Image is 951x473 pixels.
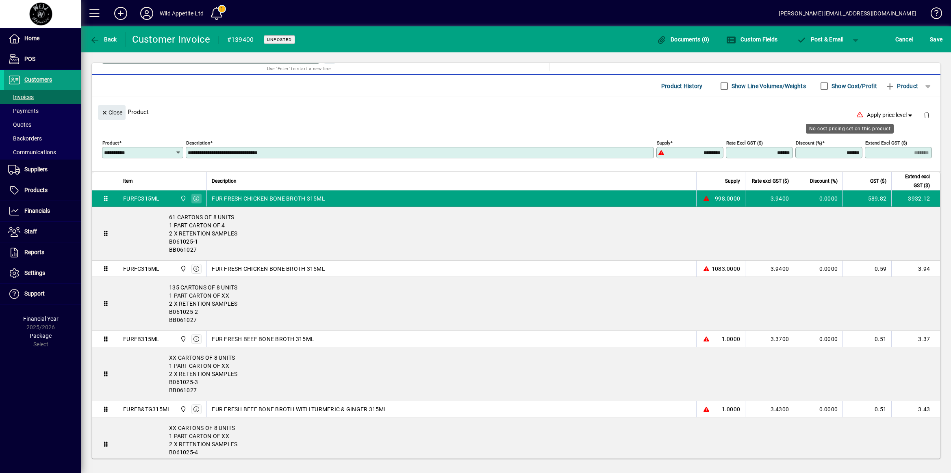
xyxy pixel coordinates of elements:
[750,265,789,273] div: 3.9400
[96,108,128,116] app-page-header-button: Close
[267,64,331,73] mat-hint: Use 'Enter' to start a new line
[870,177,886,186] span: GST ($)
[794,190,842,207] td: 0.0000
[750,335,789,343] div: 3.3700
[8,94,34,100] span: Invoices
[715,194,740,203] span: 998.0000
[794,401,842,417] td: 0.0000
[891,331,940,347] td: 3.37
[4,160,81,180] a: Suppliers
[712,265,740,273] span: 1083.0000
[4,132,81,145] a: Backorders
[90,36,117,43] span: Back
[186,140,210,146] mat-label: Description
[160,7,204,20] div: Wild Appetite Ltd
[657,140,670,146] mat-label: Supply
[917,111,936,119] app-page-header-button: Delete
[212,405,387,413] span: FUR FRESH BEEF BONE BROTH WITH TURMERIC & GINGER 315ML
[123,265,160,273] div: FURFC315ML
[178,335,187,343] span: Wild Appetite Ltd
[661,80,703,93] span: Product History
[227,33,254,46] div: #139400
[212,194,325,203] span: FUR FRESH CHICKEN BONE BROTH 315ML
[212,265,325,273] span: FUR FRESH CHICKEN BONE BROTH 315ML
[23,315,59,322] span: Financial Year
[811,36,814,43] span: P
[118,207,940,260] div: 61 CARTONS OF 8 UNITS 1 PART CARTON OF 4 2 X RETENTION SAMPLES B061025-1 BB061027
[842,331,891,347] td: 0.51
[797,36,844,43] span: ost & Email
[917,105,936,125] button: Delete
[8,121,31,128] span: Quotes
[891,190,940,207] td: 3932.12
[4,28,81,49] a: Home
[4,263,81,283] a: Settings
[24,187,48,193] span: Products
[830,82,877,90] label: Show Cost/Profit
[212,177,237,186] span: Description
[864,108,917,123] button: Apply price level
[724,32,779,47] button: Custom Fields
[881,79,922,93] button: Product
[750,194,789,203] div: 3.9400
[178,264,187,273] span: Wild Appetite Ltd
[98,105,126,120] button: Close
[178,194,187,203] span: Wild Appetite Ltd
[794,261,842,277] td: 0.0000
[895,33,913,46] span: Cancel
[750,405,789,413] div: 3.4300
[123,177,133,186] span: Item
[867,111,914,119] span: Apply price level
[212,335,314,343] span: FUR FRESH BEEF BONE BROTH 315ML
[4,49,81,69] a: POS
[928,32,944,47] button: Save
[4,222,81,242] a: Staff
[8,108,39,114] span: Payments
[4,180,81,201] a: Products
[24,290,45,297] span: Support
[123,335,160,343] div: FURFB315ML
[24,228,37,235] span: Staff
[24,35,39,41] span: Home
[893,32,915,47] button: Cancel
[792,32,848,47] button: Post & Email
[4,118,81,132] a: Quotes
[8,149,56,156] span: Communications
[725,177,740,186] span: Supply
[30,333,52,339] span: Package
[88,32,119,47] button: Back
[4,145,81,159] a: Communications
[796,140,822,146] mat-label: Discount (%)
[24,270,45,276] span: Settings
[123,405,171,413] div: FURFB&TG315ML
[726,140,763,146] mat-label: Rate excl GST ($)
[730,82,806,90] label: Show Line Volumes/Weights
[134,6,160,21] button: Profile
[178,405,187,414] span: Wild Appetite Ltd
[4,201,81,221] a: Financials
[925,2,941,28] a: Knowledge Base
[118,277,940,330] div: 135 CARTONS OF 8 UNITS 1 PART CARTON OF XX 2 X RETENTION SAMPLES B061025-2 BB061027
[102,140,119,146] mat-label: Product
[722,335,740,343] span: 1.0000
[658,79,706,93] button: Product History
[655,32,712,47] button: Documents (0)
[108,6,134,21] button: Add
[118,417,940,471] div: XX CARTONS OF 8 UNITS 1 PART CARTON OF XX 2 X RETENTION SAMPLES B061025-4 BB061027
[806,124,894,134] div: No cost pricing set on this product
[101,106,122,119] span: Close
[810,177,838,186] span: Discount (%)
[779,7,916,20] div: [PERSON_NAME] [EMAIL_ADDRESS][DOMAIN_NAME]
[4,90,81,104] a: Invoices
[842,401,891,417] td: 0.51
[24,249,44,255] span: Reports
[24,76,52,83] span: Customers
[930,33,942,46] span: ave
[842,190,891,207] td: 589.82
[132,33,211,46] div: Customer Invoice
[930,36,933,43] span: S
[794,331,842,347] td: 0.0000
[657,36,710,43] span: Documents (0)
[4,104,81,118] a: Payments
[722,405,740,413] span: 1.0000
